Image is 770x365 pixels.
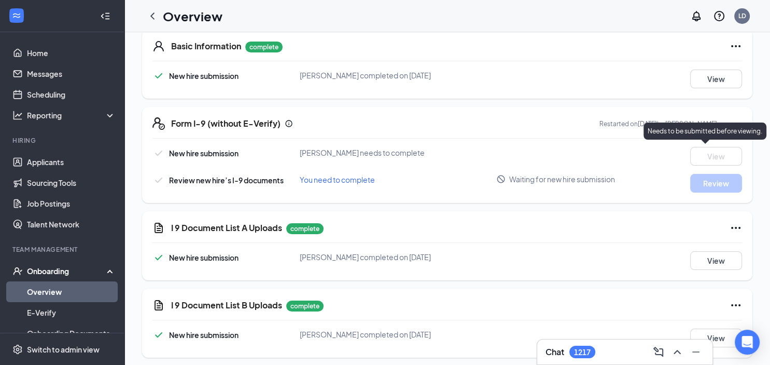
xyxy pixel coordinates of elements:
svg: UserCheck [12,266,23,276]
svg: User [152,40,165,52]
span: Waiting for new hire submission [509,174,615,184]
p: Restarted on [DATE] by [PERSON_NAME] [599,119,717,128]
div: Switch to admin view [27,344,100,355]
span: Review new hire’s I-9 documents [169,175,284,185]
a: Onboarding Documents [27,323,116,344]
svg: Checkmark [152,70,165,82]
div: LD [738,11,746,20]
button: View [690,251,742,270]
svg: Settings [12,344,23,355]
p: Needs to be submitted before viewing. [648,127,762,136]
button: ChevronUp [669,344,685,360]
div: 1217 [574,348,591,357]
h5: I 9 Document List B Uploads [171,300,282,311]
span: New hire submission [169,71,239,80]
a: Sourcing Tools [27,172,116,193]
p: complete [245,42,283,52]
a: Home [27,43,116,63]
svg: CustomFormIcon [152,222,165,234]
a: Applicants [27,152,116,172]
span: New hire submission [169,148,239,158]
svg: ChevronLeft [146,10,159,22]
a: Overview [27,281,116,302]
svg: Ellipses [730,40,742,52]
svg: ChevronUp [671,346,683,358]
span: [PERSON_NAME] completed on [DATE] [300,330,431,339]
span: [PERSON_NAME] completed on [DATE] [300,252,431,262]
div: Open Intercom Messenger [735,330,760,355]
span: You need to complete [300,175,375,184]
svg: Analysis [12,110,23,120]
span: [PERSON_NAME] needs to complete [300,148,425,157]
svg: ComposeMessage [652,346,665,358]
svg: Checkmark [152,174,165,186]
span: New hire submission [169,330,239,340]
svg: Checkmark [152,251,165,264]
svg: CustomFormIcon [152,299,165,312]
svg: Ellipses [730,222,742,234]
button: View [690,147,742,166]
h5: I 9 Document List A Uploads [171,222,282,234]
p: complete [286,223,324,234]
button: View [690,70,742,88]
h1: Overview [163,7,222,25]
span: New hire submission [169,253,239,262]
h3: Chat [545,346,564,358]
h5: Basic Information [171,40,241,52]
a: Scheduling [27,84,116,105]
svg: Minimize [690,346,702,358]
svg: Collapse [100,11,110,21]
div: Hiring [12,136,114,145]
svg: Blocked [496,174,506,184]
div: Reporting [27,110,116,120]
svg: Info [285,119,293,128]
a: Messages [27,63,116,84]
h5: Form I-9 (without E-Verify) [171,118,281,129]
button: Minimize [688,344,704,360]
a: Job Postings [27,193,116,214]
span: [PERSON_NAME] completed on [DATE] [300,71,431,80]
svg: Checkmark [152,147,165,159]
p: complete [286,301,324,312]
svg: WorkstreamLogo [11,10,22,21]
svg: Ellipses [730,117,742,130]
svg: Checkmark [152,329,165,341]
svg: QuestionInfo [713,10,725,22]
svg: Notifications [690,10,703,22]
div: Onboarding [27,266,107,276]
a: E-Verify [27,302,116,323]
div: Team Management [12,245,114,254]
svg: FormI9EVerifyIcon [152,117,165,130]
button: Review [690,174,742,193]
a: Talent Network [27,214,116,235]
button: View [690,329,742,347]
svg: Ellipses [730,299,742,312]
button: ComposeMessage [650,344,667,360]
